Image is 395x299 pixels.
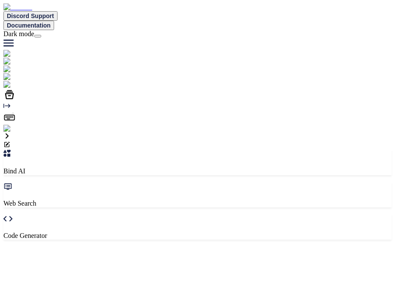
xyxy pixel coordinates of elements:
img: chat [3,65,22,73]
span: Discord Support [7,12,54,19]
span: Documentation [7,22,51,29]
img: Bind AI [3,3,32,11]
p: Web Search [3,200,392,207]
button: Discord Support [3,11,58,21]
button: Documentation [3,21,54,30]
img: darkCloudIdeIcon [3,81,60,89]
img: githubLight [3,73,43,81]
p: Code Generator [3,232,392,240]
img: ai-studio [3,58,34,65]
span: Dark mode [3,30,34,37]
img: settings [3,125,31,133]
img: chat [3,50,22,58]
p: Bind AI [3,167,392,175]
